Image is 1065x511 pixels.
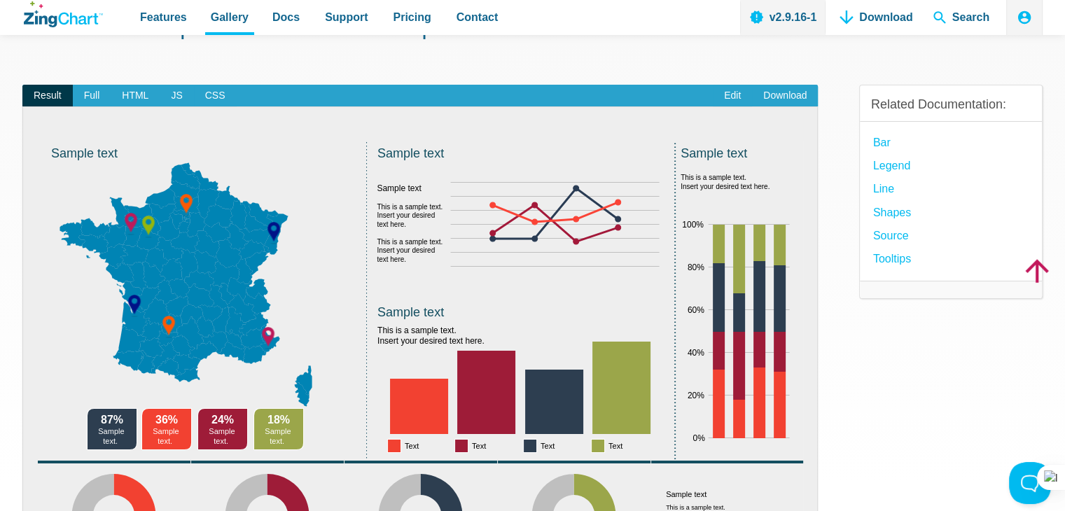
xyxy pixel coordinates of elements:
span: Support [325,8,368,27]
a: Edit [713,85,752,107]
span: Gallery [211,8,249,27]
span: CSS [194,85,237,107]
a: Shapes [873,203,911,222]
span: Docs [272,8,300,27]
a: Bar [873,133,891,152]
span: HTML [111,85,160,107]
h3: Related Documentation: [871,97,1031,113]
a: Line [873,179,894,198]
a: ZingChart Logo. Click to return to the homepage [24,1,103,27]
a: Tooltips [873,249,911,268]
a: source [873,226,909,245]
span: Full [73,85,111,107]
a: Download [752,85,818,107]
span: Features [140,8,187,27]
span: Contact [457,8,499,27]
span: JS [160,85,193,107]
span: Result [22,85,73,107]
span: Pricing [393,8,431,27]
iframe: Toggle Customer Support [1009,462,1051,504]
a: Legend [873,156,910,175]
